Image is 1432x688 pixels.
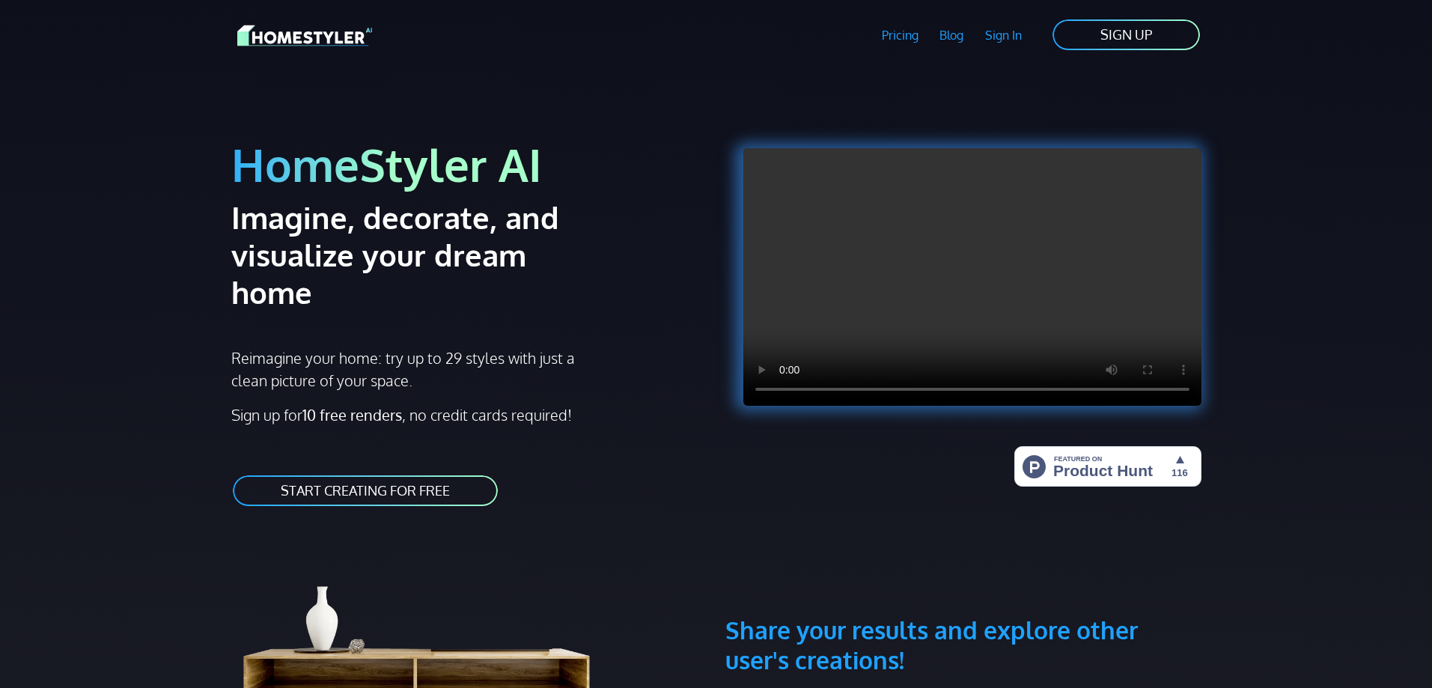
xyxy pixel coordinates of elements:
[1051,18,1201,52] a: SIGN UP
[237,22,372,49] img: HomeStyler AI logo
[231,474,499,508] a: START CREATING FOR FREE
[929,18,975,52] a: Blog
[231,347,588,392] p: Reimagine your home: try up to 29 styles with just a clean picture of your space.
[871,18,929,52] a: Pricing
[231,404,707,426] p: Sign up for , no credit cards required!
[1014,446,1201,487] img: HomeStyler AI - Interior Design Made Easy: One Click to Your Dream Home | Product Hunt
[975,18,1033,52] a: Sign In
[302,405,402,424] strong: 10 free renders
[231,198,612,311] h2: Imagine, decorate, and visualize your dream home
[231,136,707,192] h1: HomeStyler AI
[725,544,1201,675] h3: Share your results and explore other user's creations!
